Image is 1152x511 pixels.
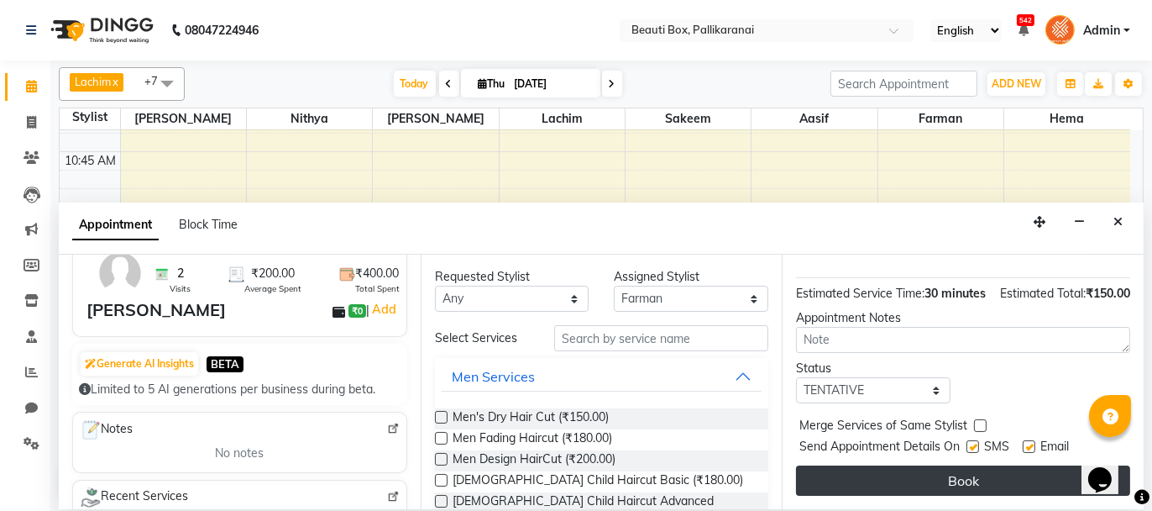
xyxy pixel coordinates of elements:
span: Block Time [179,217,238,232]
span: ₹0 [348,304,366,318]
span: Merge Services of Same Stylist [799,417,967,438]
div: 10:45 AM [62,152,120,170]
button: Close [1106,209,1130,235]
span: Today [394,71,436,97]
div: Select Services [422,329,542,347]
div: Requested Stylist [435,268,589,286]
span: Lachim [500,108,625,129]
span: ₹200.00 [251,265,295,282]
button: ADD NEW [987,72,1045,96]
span: Lachim [75,75,111,88]
span: Estimated Total: [1000,286,1086,301]
span: No notes [215,445,264,462]
input: 2025-09-04 [510,71,594,97]
span: Men Design HairCut (₹200.00) [453,450,615,471]
span: 542 [1017,14,1034,26]
span: Nithya [247,108,372,129]
span: Email [1040,438,1069,459]
span: Sakeem [626,108,751,129]
span: Recent Services [80,487,188,508]
input: Search by service name [554,325,768,351]
div: Limited to 5 AI generations per business during beta. [79,381,401,398]
input: Search Appointment [830,71,977,97]
span: Send Appointment Details On [799,438,960,459]
button: Men Services [442,361,762,392]
img: avatar [96,249,144,298]
div: Stylist [60,108,120,126]
a: x [111,75,118,88]
div: [PERSON_NAME] [86,298,226,323]
div: Appointment Notes [796,309,1130,327]
span: SMS [984,438,1009,459]
span: Men Fading Haircut (₹180.00) [453,429,612,450]
img: Admin [1045,15,1075,45]
span: Thu [474,77,510,90]
button: Generate AI Insights [81,352,198,376]
span: Visits [170,282,191,295]
span: ₹400.00 [355,265,399,282]
span: Average Spent [244,282,301,295]
a: Add [369,299,399,319]
span: Men's Dry Hair Cut (₹150.00) [453,408,609,429]
div: Men Services [452,366,535,387]
span: 2 [177,265,184,282]
span: [PERSON_NAME] [373,108,498,129]
span: Aasif [751,108,877,129]
span: Admin [1083,22,1120,40]
span: [DEMOGRAPHIC_DATA] Child Haircut Basic (₹180.00) [453,471,743,493]
span: | [366,299,399,319]
span: Appointment [72,210,159,240]
span: 30 minutes [924,286,986,301]
span: Estimated Service Time: [796,286,924,301]
span: [PERSON_NAME] [121,108,246,129]
a: 542 [1018,23,1029,38]
span: Total Spent [355,282,400,295]
span: Hema [1004,108,1130,129]
span: Notes [80,419,133,441]
span: ₹150.00 [1086,286,1130,301]
div: Assigned Stylist [614,268,768,286]
span: ADD NEW [992,77,1041,90]
img: logo [43,7,158,54]
b: 08047224946 [185,7,259,54]
span: +7 [144,74,170,87]
span: BETA [207,356,243,372]
div: Status [796,360,950,377]
button: Book [796,466,1130,496]
iframe: chat widget [1081,444,1135,494]
span: Farman [878,108,1003,129]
